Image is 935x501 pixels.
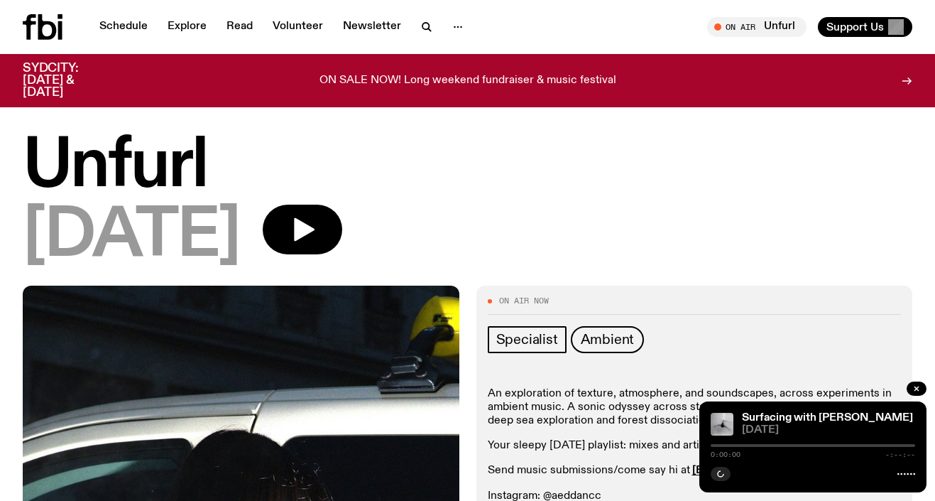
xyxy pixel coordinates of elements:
[707,17,806,37] button: On AirUnfurl
[319,75,616,87] p: ON SALE NOW! Long weekend fundraiser & music festival
[159,17,215,37] a: Explore
[91,17,156,37] a: Schedule
[826,21,884,33] span: Support Us
[488,439,902,453] p: Your sleepy [DATE] playlist: mixes and artist interviews.
[488,464,902,478] p: Send music submissions/come say hi at
[264,17,332,37] a: Volunteer
[742,412,913,424] a: Surfacing with [PERSON_NAME]
[488,387,902,429] p: An exploration of texture, atmosphere, and soundscapes, across experiments in ambient music. A so...
[692,465,892,476] a: [EMAIL_ADDRESS][DOMAIN_NAME]
[581,332,635,348] span: Ambient
[496,332,558,348] span: Specialist
[571,326,645,353] a: Ambient
[23,63,114,99] h3: SYDCITY: [DATE] & [DATE]
[218,17,261,37] a: Read
[742,425,915,436] span: [DATE]
[23,205,240,269] span: [DATE]
[499,297,549,305] span: On Air Now
[885,451,915,458] span: -:--:--
[711,451,740,458] span: 0:00:00
[488,326,567,353] a: Specialist
[818,17,912,37] button: Support Us
[334,17,410,37] a: Newsletter
[23,135,912,199] h1: Unfurl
